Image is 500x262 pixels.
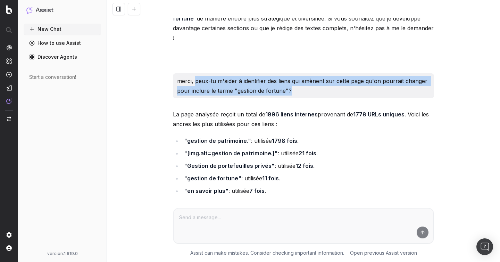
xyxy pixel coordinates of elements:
[26,251,98,256] div: version: 1.619.0
[184,187,228,194] strong: "en savoir plus"
[173,5,434,22] strong: "gestion de fortune"
[6,85,12,91] img: Studio
[24,51,101,63] a: Discover Agents
[249,187,265,194] strong: 7 fois
[184,137,251,144] strong: "gestion de patrimoine."
[35,6,53,15] h1: Assist
[7,116,11,121] img: Switch project
[182,148,434,158] li: : utilisée .
[182,173,434,183] li: : utilisée .
[190,249,344,256] p: Assist can make mistakes. Consider checking important information.
[6,45,12,50] img: Analytics
[177,76,430,96] p: merci, peux-tu m'aider à identifier des liens qui amènent sur cette page qu'on pourrait changer p...
[6,232,12,238] img: Setting
[182,136,434,146] li: : utilisée .
[173,4,434,43] p: Ces nouvelles propositions permettent de varier les formulations et d'intégrer le terme de manièr...
[184,150,278,157] strong: "[img.alt=gestion de patrimoine.]"
[6,245,12,251] img: My account
[272,137,297,144] strong: 1798 fois
[173,109,434,129] p: La page analysée reçoit un total de provenant de . Voici les ancres les plus utilisées pour ces l...
[24,24,101,35] button: New Chat
[184,175,241,182] strong: "gestion de fortune"
[184,162,275,169] strong: "Gestion de portefeuilles privés"
[182,161,434,171] li: : utilisée .
[26,7,33,14] img: Assist
[26,6,98,15] button: Assist
[6,72,12,77] img: Activation
[182,186,434,196] li: : utilisée .
[476,238,493,255] div: Open Intercom Messenger
[6,98,12,104] img: Assist
[24,38,101,49] a: How to use Assist
[265,111,318,118] strong: 1896 liens internes
[6,5,12,14] img: Botify logo
[350,249,417,256] a: Open previous Assist version
[262,175,279,182] strong: 11 fois
[353,111,405,118] strong: 1778 URLs uniques
[6,58,12,64] img: Intelligence
[29,74,95,81] div: Start a conversation!
[299,150,316,157] strong: 21 fois
[295,162,313,169] strong: 12 fois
